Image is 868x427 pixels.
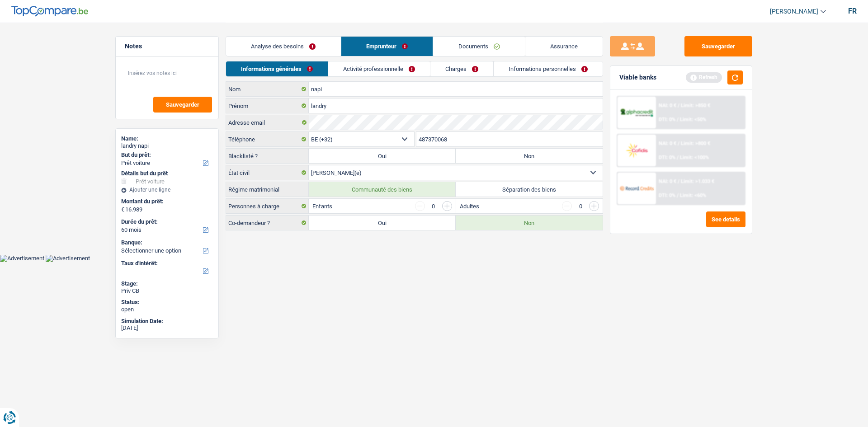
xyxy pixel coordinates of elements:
[494,61,603,76] a: Informations personnelles
[430,61,493,76] a: Charges
[680,155,709,160] span: Limit: <100%
[681,178,714,184] span: Limit: >1.033 €
[121,151,211,159] label: But du prêt:
[121,280,213,287] div: Stage:
[460,203,479,209] label: Adultes
[525,37,603,56] a: Assurance
[226,216,309,230] label: Co-demandeur ?
[121,198,211,205] label: Montant du prêt:
[121,260,211,267] label: Taux d'intérêt:
[121,299,213,306] div: Status:
[659,155,675,160] span: DTI: 0%
[226,165,309,180] label: État civil
[678,141,679,146] span: /
[681,103,710,108] span: Limit: >850 €
[659,103,676,108] span: NAI: 0 €
[678,103,679,108] span: /
[226,99,309,113] label: Prénom
[619,74,656,81] div: Viable banks
[11,6,88,17] img: TopCompare Logo
[121,324,213,332] div: [DATE]
[226,199,309,213] label: Personnes à charge
[226,37,341,56] a: Analyse des besoins
[456,216,603,230] label: Non
[678,178,679,184] span: /
[226,182,309,197] label: Régime matrimonial
[121,187,213,193] div: Ajouter une ligne
[226,61,328,76] a: Informations générales
[341,37,433,56] a: Emprunteur
[312,203,332,209] label: Enfants
[659,117,675,122] span: DTI: 0%
[226,149,309,163] label: Blacklisté ?
[309,149,456,163] label: Oui
[848,7,857,15] div: fr
[121,239,211,246] label: Banque:
[166,102,199,108] span: Sauvegarder
[456,182,603,197] label: Séparation des biens
[686,72,722,82] div: Refresh
[770,8,818,15] span: [PERSON_NAME]
[763,4,826,19] a: [PERSON_NAME]
[620,180,653,197] img: Record Credits
[309,182,456,197] label: Communauté des biens
[121,218,211,225] label: Durée du prêt:
[677,155,679,160] span: /
[706,211,745,227] button: See details
[226,115,309,130] label: Adresse email
[226,82,309,96] label: Nom
[456,149,603,163] label: Non
[46,255,90,262] img: Advertisement
[121,135,213,142] div: Name:
[680,117,706,122] span: Limit: <50%
[328,61,430,76] a: Activité professionnelle
[576,203,585,209] div: 0
[677,117,679,122] span: /
[226,132,309,146] label: Téléphone
[620,142,653,159] img: Cofidis
[659,178,676,184] span: NAI: 0 €
[121,206,124,213] span: €
[309,216,456,230] label: Oui
[121,287,213,295] div: Priv CB
[121,318,213,325] div: Simulation Date:
[121,306,213,313] div: open
[429,203,438,209] div: 0
[121,142,213,150] div: landry napi
[416,132,603,146] input: 401020304
[620,108,653,118] img: AlphaCredit
[659,141,676,146] span: NAI: 0 €
[659,192,675,198] span: DTI: 0%
[125,42,209,50] h5: Notes
[681,141,710,146] span: Limit: >800 €
[680,192,706,198] span: Limit: <60%
[121,170,213,177] div: Détails but du prêt
[684,36,752,56] button: Sauvegarder
[153,97,212,113] button: Sauvegarder
[433,37,525,56] a: Documents
[677,192,679,198] span: /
